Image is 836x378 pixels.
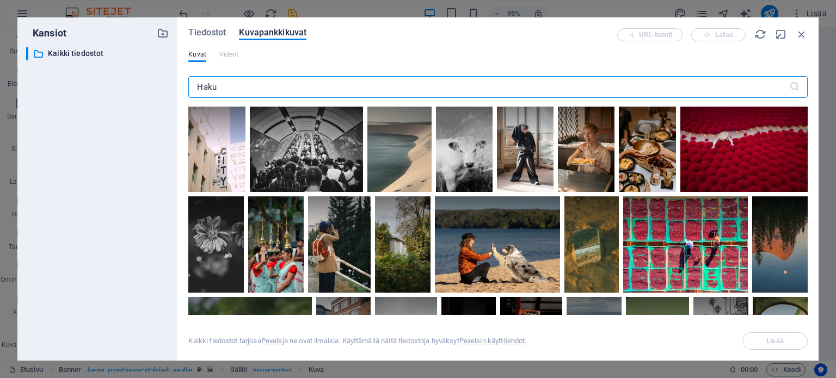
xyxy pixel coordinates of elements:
i: Luo uusi kansio [157,27,169,39]
div: ​ [26,47,28,60]
i: Sulje [796,28,808,40]
span: Tätä tiedostotyyppiä ei tueta tässä elementissä [219,48,239,61]
a: Pexels [261,337,282,345]
i: Minimoi [775,28,787,40]
span: Kuvat [188,48,206,61]
i: Lataa uudelleen [754,28,766,40]
div: Kaikki tiedostot tarjoaa ja ne ovat ilmaisia. Käyttämällä näitä tiedostoja hyväksyt . [188,336,526,346]
a: Pexelsin käyttöehdot [459,337,525,345]
span: Kuvapankkikuvat [239,26,306,39]
p: Kansiot [26,26,66,40]
span: Tiedostot [188,26,226,39]
span: Valitse ensin tiedosto [742,332,808,350]
p: Kaikki tiedostot [48,47,149,60]
input: Haku [188,76,789,98]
